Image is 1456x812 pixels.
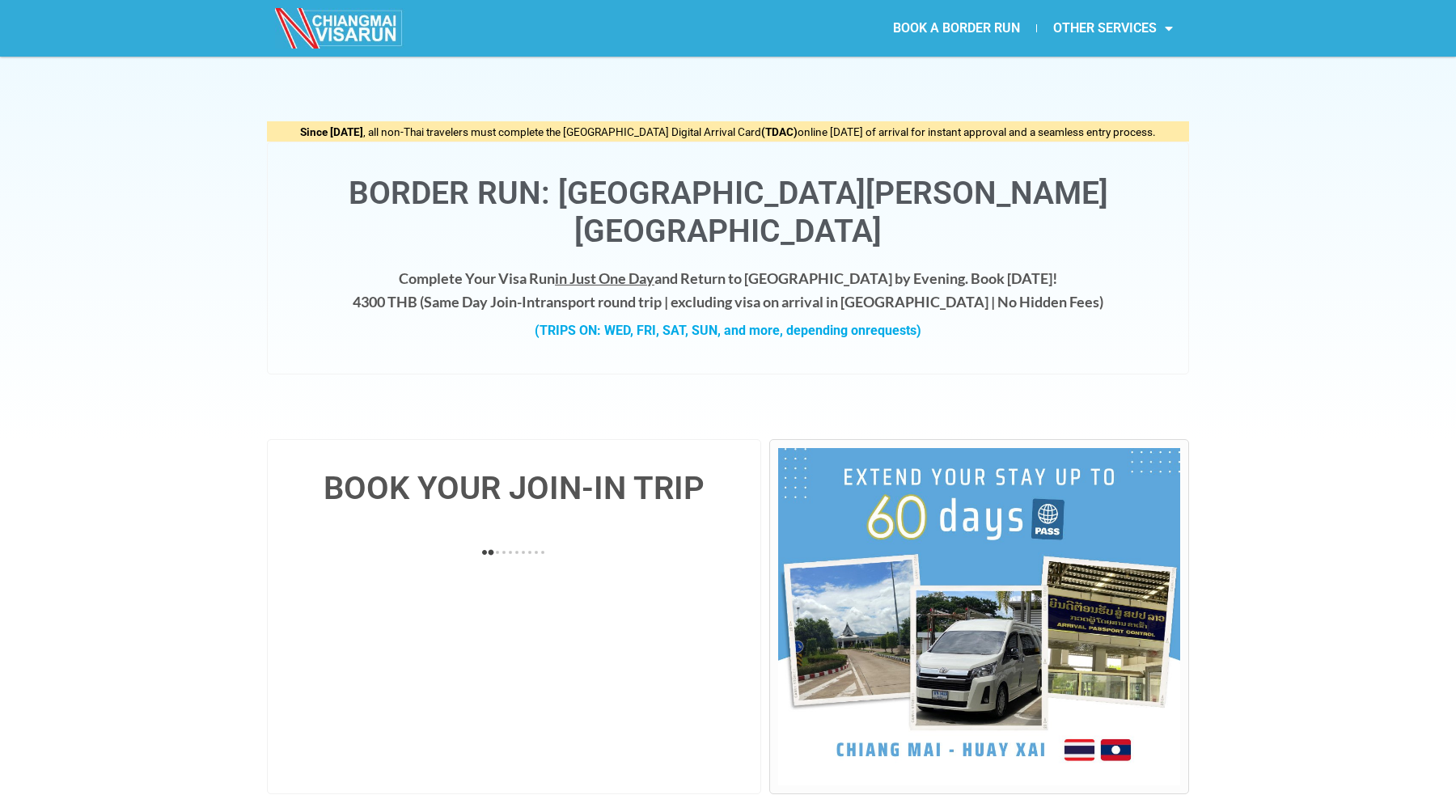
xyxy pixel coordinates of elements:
span: , all non-Thai travelers must complete the [GEOGRAPHIC_DATA] Digital Arrival Card online [DATE] o... [300,125,1156,138]
h4: Complete Your Visa Run and Return to [GEOGRAPHIC_DATA] by Evening. Book [DATE]! 4300 THB ( transp... [284,267,1172,314]
span: in Just One Day [555,269,654,287]
nav: Menu [728,10,1189,47]
h1: Border Run: [GEOGRAPHIC_DATA][PERSON_NAME][GEOGRAPHIC_DATA] [284,175,1172,251]
strong: Same Day Join-In [424,293,535,311]
strong: (TRIPS ON: WED, FRI, SAT, SUN, and more, depending on [535,323,921,338]
a: BOOK A BORDER RUN [877,10,1036,47]
h4: BOOK YOUR JOIN-IN TRIP [284,472,744,505]
a: OTHER SERVICES [1037,10,1189,47]
span: requests) [866,323,921,338]
strong: (TDAC) [761,125,798,138]
strong: Since [DATE] [300,125,363,138]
